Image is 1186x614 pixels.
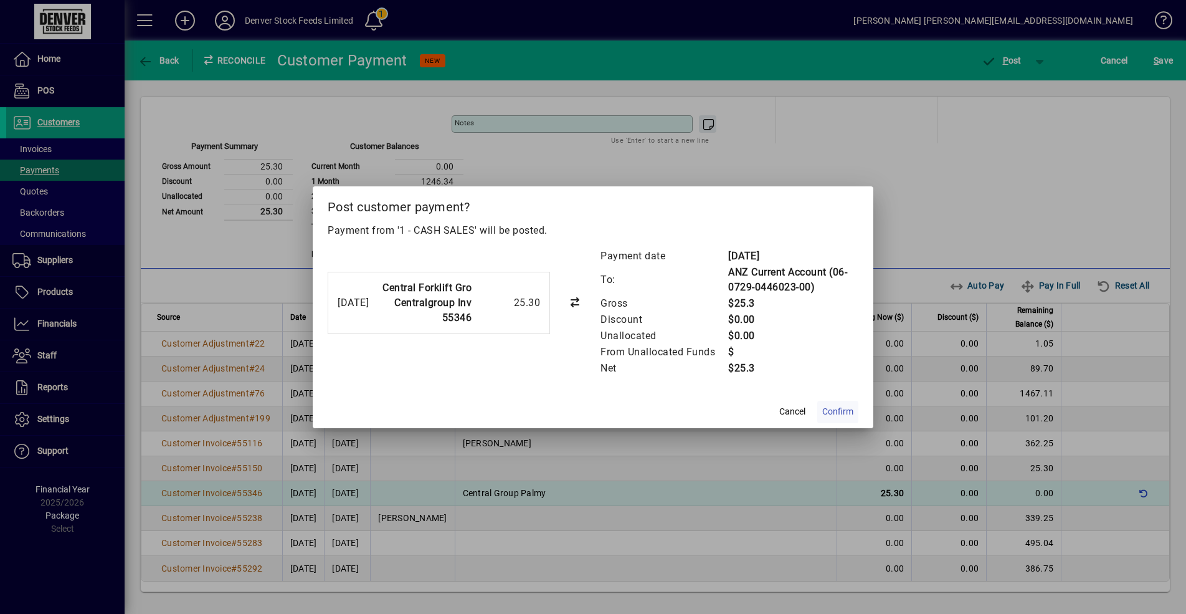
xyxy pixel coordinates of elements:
[600,328,728,344] td: Unallocated
[600,344,728,360] td: From Unallocated Funds
[728,248,858,264] td: [DATE]
[822,405,853,418] span: Confirm
[382,282,472,324] strong: Central Forklift Gro Centralgroup Inv 55346
[600,264,728,295] td: To:
[728,360,858,377] td: $25.3
[600,248,728,264] td: Payment date
[313,186,873,223] h2: Post customer payment?
[728,328,858,344] td: $0.00
[600,360,728,377] td: Net
[728,344,858,360] td: $
[728,312,858,328] td: $0.00
[728,264,858,295] td: ANZ Current Account (06-0729-0446023-00)
[328,223,858,238] p: Payment from '1 - CASH SALES' will be posted.
[817,401,858,423] button: Confirm
[338,295,369,310] div: [DATE]
[728,295,858,312] td: $25.3
[600,312,728,328] td: Discount
[478,295,540,310] div: 25.30
[600,295,728,312] td: Gross
[772,401,812,423] button: Cancel
[779,405,805,418] span: Cancel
